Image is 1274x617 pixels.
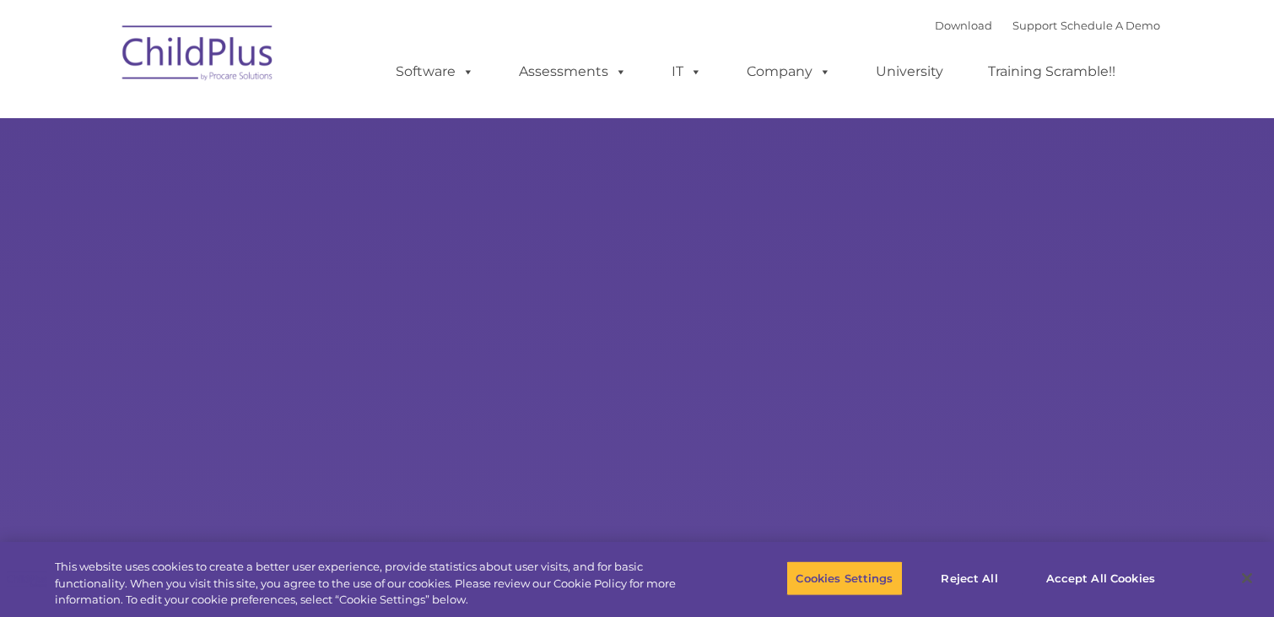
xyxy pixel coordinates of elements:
a: Schedule A Demo [1061,19,1160,32]
a: Company [730,55,848,89]
img: ChildPlus by Procare Solutions [114,14,283,98]
a: University [859,55,960,89]
a: Assessments [502,55,644,89]
button: Reject All [917,560,1023,596]
font: | [935,19,1160,32]
a: Download [935,19,992,32]
a: Support [1012,19,1057,32]
button: Accept All Cookies [1037,560,1164,596]
button: Close [1228,560,1266,597]
a: IT [655,55,719,89]
button: Cookies Settings [786,560,902,596]
a: Training Scramble!! [971,55,1132,89]
a: Software [379,55,491,89]
div: This website uses cookies to create a better user experience, provide statistics about user visit... [55,559,701,609]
